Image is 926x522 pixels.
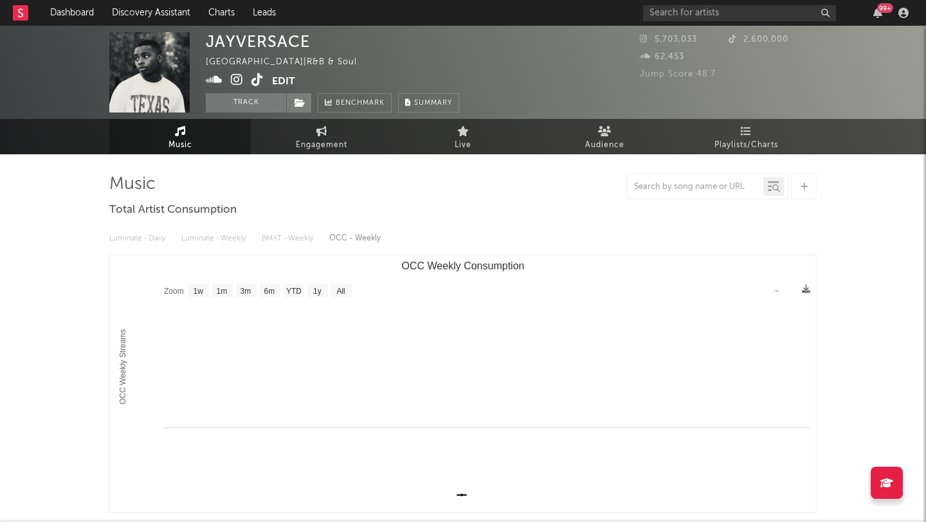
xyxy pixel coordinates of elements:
[640,70,716,78] span: Jump Score: 48.7
[168,138,192,153] span: Music
[110,255,816,512] svg: OCC Weekly Consumption
[714,138,778,153] span: Playlists/Charts
[414,100,452,107] span: Summary
[336,287,345,296] text: All
[206,32,310,51] div: JAYVERSACE
[296,138,347,153] span: Engagement
[313,287,322,296] text: 1y
[206,55,372,70] div: [GEOGRAPHIC_DATA] | R&B & Soul
[398,93,459,113] button: Summary
[109,203,237,218] span: Total Artist Consumption
[585,138,624,153] span: Audience
[640,35,697,44] span: 5,703,033
[675,119,817,154] a: Playlists/Charts
[318,93,392,113] a: Benchmark
[272,73,295,89] button: Edit
[264,287,275,296] text: 6m
[534,119,675,154] a: Audience
[206,93,286,113] button: Track
[402,260,525,271] text: OCC Weekly Consumption
[336,96,385,111] span: Benchmark
[118,329,127,404] text: OCC Weekly Streams
[628,182,763,192] input: Search by song name or URL
[286,287,302,296] text: YTD
[217,287,228,296] text: 1m
[241,287,251,296] text: 3m
[873,8,882,18] button: 99+
[772,286,780,295] text: →
[194,287,204,296] text: 1w
[251,119,392,154] a: Engagement
[392,119,534,154] a: Live
[729,35,788,44] span: 2,600,000
[164,287,184,296] text: Zoom
[455,138,471,153] span: Live
[109,119,251,154] a: Music
[877,3,893,13] div: 99 +
[640,53,684,61] span: 62,453
[643,5,836,21] input: Search for artists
